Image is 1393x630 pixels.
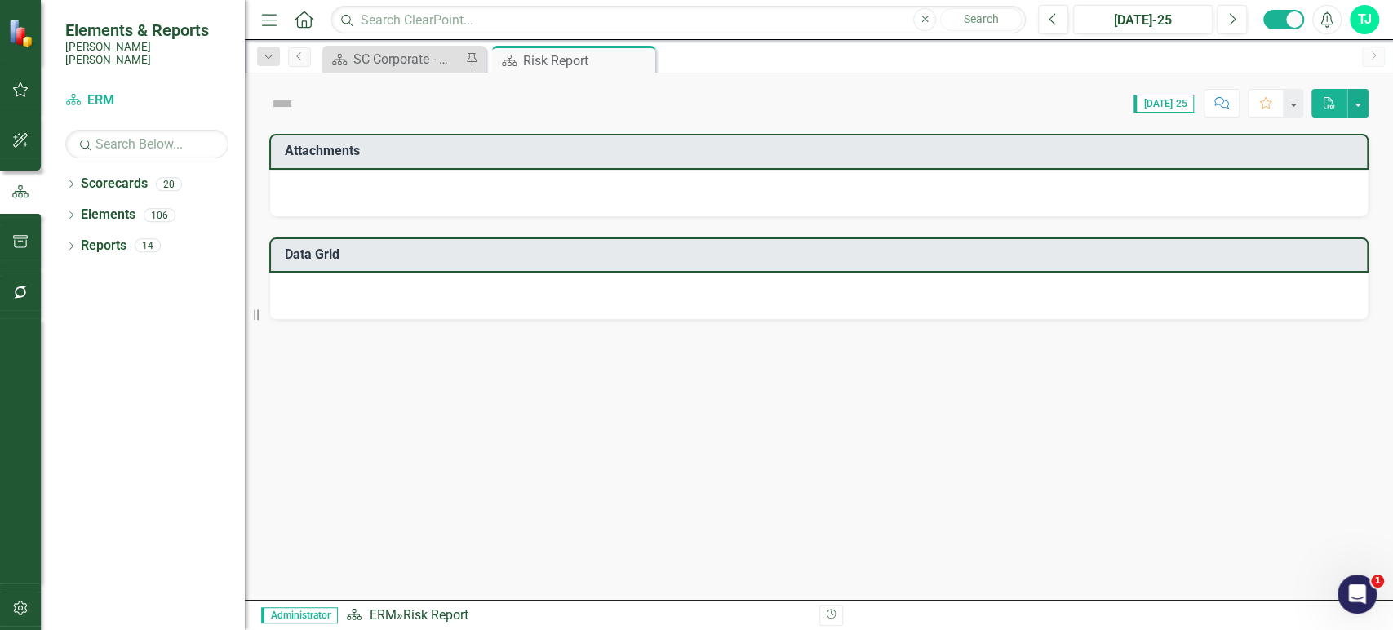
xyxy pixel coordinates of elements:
div: 14 [135,239,161,253]
span: 1 [1371,575,1384,588]
span: [DATE]-25 [1133,95,1194,113]
small: [PERSON_NAME] [PERSON_NAME] [65,40,228,67]
div: 20 [156,177,182,191]
div: Risk Report [523,51,651,71]
a: Elements [81,206,135,224]
a: Reports [81,237,126,255]
div: 106 [144,208,175,222]
a: ERM [65,91,228,110]
input: Search ClearPoint... [331,6,1026,34]
span: Elements & Reports [65,20,228,40]
h3: Attachments [285,144,1359,158]
input: Search Below... [65,130,228,158]
iframe: Intercom live chat [1338,575,1377,614]
img: ClearPoint Strategy [8,19,37,47]
a: Scorecards [81,175,148,193]
button: Search [940,8,1022,31]
span: Administrator [261,607,338,623]
img: Not Defined [269,91,295,117]
h3: Data Grid [285,247,1359,262]
span: Search [964,12,999,25]
button: [DATE]-25 [1073,5,1213,34]
div: » [346,606,806,625]
button: TJ [1350,5,1379,34]
div: [DATE]-25 [1079,11,1207,30]
a: SC Corporate - Welcome to ClearPoint [326,49,461,69]
div: Risk Report [402,607,468,623]
a: ERM [369,607,396,623]
div: SC Corporate - Welcome to ClearPoint [353,49,461,69]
